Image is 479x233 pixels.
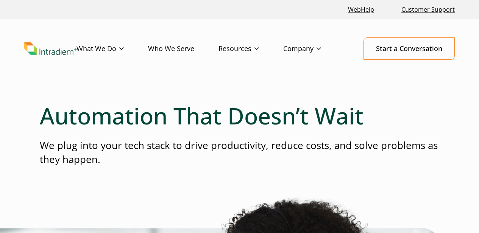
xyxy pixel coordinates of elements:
a: Customer Support [398,2,458,18]
h1: Automation That Doesn’t Wait [40,102,439,129]
a: Link to homepage of Intradiem [24,42,76,55]
a: Who We Serve [148,38,218,60]
p: We plug into your tech stack to drive productivity, reduce costs, and solve problems as they happen. [40,138,439,167]
a: Company [283,38,345,60]
img: Intradiem [24,42,76,55]
a: Start a Conversation [364,37,455,60]
a: Resources [218,38,283,60]
a: Link opens in a new window [345,2,377,18]
a: What We Do [76,38,148,60]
